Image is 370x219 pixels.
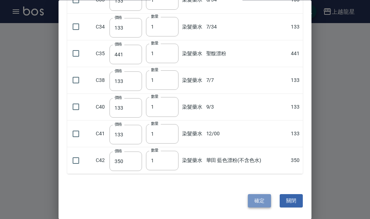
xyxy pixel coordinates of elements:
[151,94,159,100] label: 數量
[180,94,204,121] td: 染髮藥水
[289,40,303,67] td: 441
[94,40,108,67] td: C35
[180,147,204,174] td: 染髮藥水
[94,14,108,40] td: C34
[115,68,122,74] label: 價格
[205,147,289,174] td: 華田 藍色漂粉(不含色水)
[94,94,108,121] td: C40
[151,148,159,153] label: 數量
[115,15,122,20] label: 價格
[289,121,303,147] td: 133
[289,147,303,174] td: 350
[115,149,122,154] label: 價格
[289,67,303,94] td: 133
[94,67,108,94] td: C38
[180,40,204,67] td: 染髮藥水
[115,41,122,47] label: 價格
[205,67,289,94] td: 7/7
[115,122,122,127] label: 價格
[248,194,271,208] button: 確定
[94,121,108,147] td: C41
[151,14,159,19] label: 數量
[180,121,204,147] td: 染髮藥水
[151,67,159,73] label: 數量
[205,121,289,147] td: 12/00
[289,14,303,40] td: 133
[205,14,289,40] td: 7/34
[94,147,108,174] td: C42
[151,121,159,126] label: 數量
[205,94,289,121] td: 9/3
[280,194,303,208] button: 關閉
[180,14,204,40] td: 染髮藥水
[205,40,289,67] td: 聖馥漂粉
[289,94,303,121] td: 133
[115,95,122,100] label: 價格
[151,41,159,46] label: 數量
[180,67,204,94] td: 染髮藥水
